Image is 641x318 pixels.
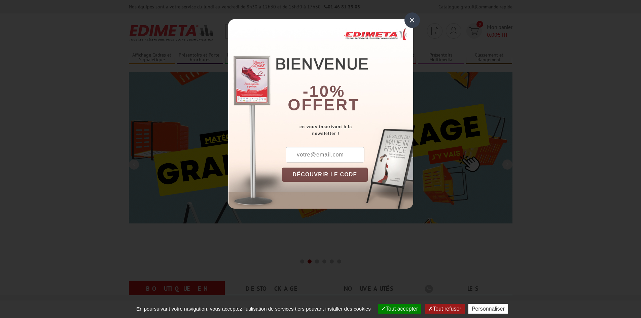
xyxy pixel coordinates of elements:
[282,123,413,137] div: en vous inscrivant à la newsletter !
[468,304,508,314] button: Personnaliser (fenêtre modale)
[288,96,360,114] font: offert
[404,12,420,28] div: ×
[303,82,345,100] b: -10%
[133,306,374,312] span: En poursuivant votre navigation, vous acceptez l'utilisation de services tiers pouvant installer ...
[286,147,364,163] input: votre@email.com
[378,304,421,314] button: Tout accepter
[425,304,464,314] button: Tout refuser
[282,168,368,182] button: DÉCOUVRIR LE CODE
